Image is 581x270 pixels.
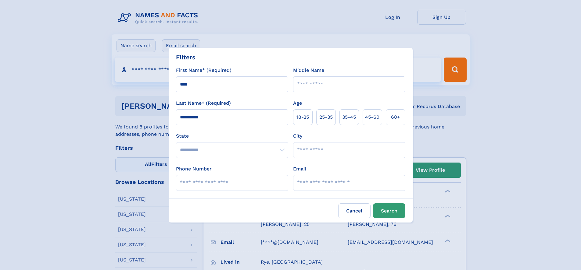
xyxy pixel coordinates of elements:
[342,114,356,121] span: 35‑45
[338,203,371,218] label: Cancel
[365,114,379,121] span: 45‑60
[176,67,231,74] label: First Name* (Required)
[293,67,324,74] label: Middle Name
[176,100,231,107] label: Last Name* (Required)
[293,165,306,173] label: Email
[319,114,333,121] span: 25‑35
[391,114,400,121] span: 60+
[176,53,195,62] div: Filters
[293,132,302,140] label: City
[293,100,302,107] label: Age
[296,114,309,121] span: 18‑25
[176,165,212,173] label: Phone Number
[176,132,288,140] label: State
[373,203,405,218] button: Search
